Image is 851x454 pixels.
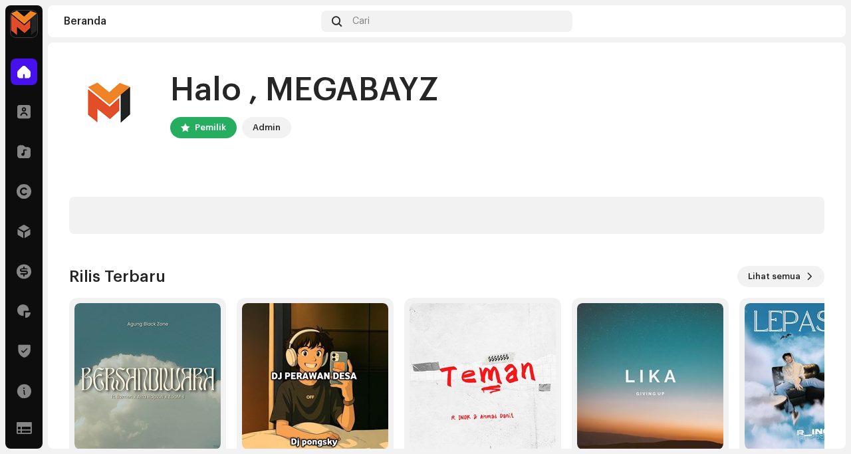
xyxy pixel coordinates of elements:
img: 1d285d58-1681-443c-be2f-9a1d1841e130 [242,303,388,449]
div: Admin [253,120,281,136]
div: Beranda [64,16,316,27]
div: Pemilik [195,120,226,136]
img: bb76f7e2-7ac6-4423-8d80-f09ea6765a7e [410,303,556,449]
span: Lihat semua [748,263,800,290]
img: c80ab357-ad41-45f9-b05a-ac2c454cf3ef [69,64,149,144]
div: Halo , MEGABAYZ [170,69,439,112]
img: 33c9722d-ea17-4ee8-9e7d-1db241e9a290 [11,11,37,37]
img: 0945d843-080f-43d3-ae04-8be5778a687b [74,303,221,449]
span: Cari [352,16,370,27]
h3: Rilis Terbaru [69,266,166,287]
img: 90fa8160-d3c7-4d88-aeca-683a5a2febde [577,303,723,449]
img: c80ab357-ad41-45f9-b05a-ac2c454cf3ef [808,11,830,32]
button: Lihat semua [737,266,824,287]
